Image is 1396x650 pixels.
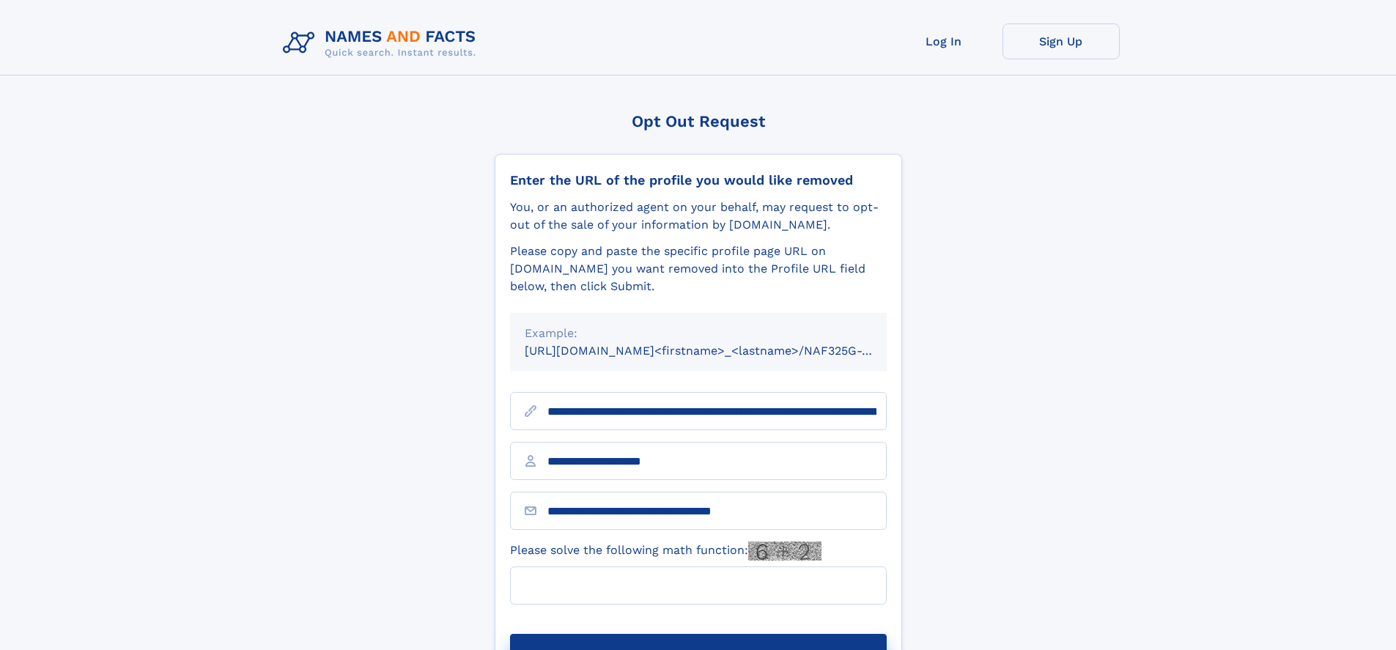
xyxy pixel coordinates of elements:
div: You, or an authorized agent on your behalf, may request to opt-out of the sale of your informatio... [510,199,887,234]
div: Enter the URL of the profile you would like removed [510,172,887,188]
div: Opt Out Request [495,112,902,130]
a: Log In [885,23,1002,59]
a: Sign Up [1002,23,1120,59]
small: [URL][DOMAIN_NAME]<firstname>_<lastname>/NAF325G-xxxxxxxx [525,344,915,358]
div: Please copy and paste the specific profile page URL on [DOMAIN_NAME] you want removed into the Pr... [510,243,887,295]
div: Example: [525,325,872,342]
img: Logo Names and Facts [277,23,488,63]
label: Please solve the following math function: [510,542,821,561]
